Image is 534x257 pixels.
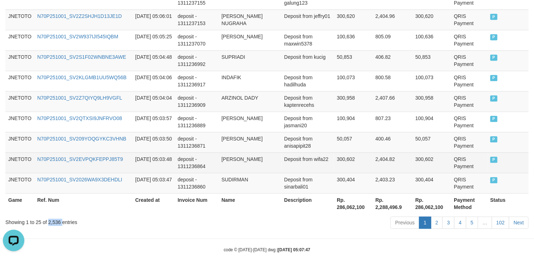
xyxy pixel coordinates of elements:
td: JNETOTO [5,111,34,132]
a: N70P251001_SV209YOQGYKC3VHNB [37,136,126,142]
td: 100,904 [334,111,373,132]
a: N70P251001_SV2S1F02WNBNE3AWE [37,54,126,60]
td: 800.58 [373,71,413,91]
td: 50,853 [334,50,373,71]
td: Deposit from maxwin5378 [281,30,334,50]
td: 100,073 [334,71,373,91]
td: [DATE] 05:03:50 [132,132,175,152]
a: 102 [492,216,509,229]
td: 300,958 [413,91,451,111]
td: deposit - 1311236909 [175,91,218,111]
td: Deposit from jeffry01 [281,9,334,30]
td: deposit - 1311236917 [175,71,218,91]
td: JNETOTO [5,132,34,152]
td: QRIS Payment [451,9,487,30]
td: Deposit from kucig [281,50,334,71]
span: PAID [490,34,497,40]
span: PAID [490,54,497,61]
td: ARZINOL DADY [219,91,281,111]
td: [DATE] 05:06:01 [132,9,175,30]
td: deposit - 1311236871 [175,132,218,152]
td: SUPRIADI [219,50,281,71]
th: Description [281,193,334,214]
td: [PERSON_NAME] NUGRAHA [219,9,281,30]
td: Deposit from sinarbali01 [281,173,334,193]
a: … [478,216,492,229]
th: Created at [132,193,175,214]
td: INDAFIK [219,71,281,91]
span: PAID [490,14,497,20]
td: Deposit from jasmani20 [281,111,334,132]
div: Showing 1 to 25 of 2,536 entries [5,216,217,226]
span: PAID [490,157,497,163]
td: 100,636 [334,30,373,50]
span: PAID [490,136,497,142]
th: Payment Method [451,193,487,214]
td: 50,853 [413,50,451,71]
th: Game [5,193,34,214]
td: deposit - 1311236864 [175,152,218,173]
td: 300,620 [334,9,373,30]
th: Name [219,193,281,214]
th: Rp. 286,062,100 [334,193,373,214]
td: Deposit from anisapipit28 [281,132,334,152]
td: Deposit from wifa22 [281,152,334,173]
button: Open LiveChat chat widget [3,3,24,24]
td: deposit - 1311236992 [175,50,218,71]
td: 300,620 [413,9,451,30]
td: 2,407.66 [373,91,413,111]
td: [DATE] 05:04:48 [132,50,175,71]
td: JNETOTO [5,50,34,71]
td: JNETOTO [5,71,34,91]
td: 2,404.96 [373,9,413,30]
td: [PERSON_NAME] [219,152,281,173]
a: N70P251001_SV2QTXSI9JNFRVO08 [37,115,122,121]
td: 300,404 [334,173,373,193]
a: 5 [466,216,478,229]
a: N70P251001_SV2KLGMB1UU5WQ56B [37,75,127,80]
a: 1 [419,216,431,229]
td: 2,404.82 [373,152,413,173]
a: N70P251001_SV2EVPQKFEPPJ85T9 [37,156,123,162]
td: 400.46 [373,132,413,152]
a: 4 [454,216,466,229]
td: [DATE] 05:03:48 [132,152,175,173]
td: 50,057 [334,132,373,152]
td: [DATE] 05:03:47 [132,173,175,193]
td: 300,602 [413,152,451,173]
a: 3 [442,216,455,229]
td: [PERSON_NAME] [219,111,281,132]
span: PAID [490,75,497,81]
td: 50,057 [413,132,451,152]
span: PAID [490,177,497,183]
td: QRIS Payment [451,50,487,71]
td: 2,403.23 [373,173,413,193]
th: Ref. Num [34,193,132,214]
td: Deposit from hadilhuda [281,71,334,91]
td: deposit - 1311237153 [175,9,218,30]
td: [DATE] 05:04:04 [132,91,175,111]
td: QRIS Payment [451,111,487,132]
td: SUDIRMAN [219,173,281,193]
td: QRIS Payment [451,30,487,50]
th: Invoice Num [175,193,218,214]
td: 300,958 [334,91,373,111]
td: JNETOTO [5,152,34,173]
td: [DATE] 05:04:06 [132,71,175,91]
td: [PERSON_NAME] [219,132,281,152]
td: QRIS Payment [451,132,487,152]
a: N70P251001_SV2Z7QIYQ9LH9VGFL [37,95,122,101]
th: Rp. 2,288,496.9 [373,193,413,214]
td: QRIS Payment [451,71,487,91]
th: Rp. 286,062,100 [413,193,451,214]
td: deposit - 1311236860 [175,173,218,193]
td: 100,073 [413,71,451,91]
th: Status [487,193,529,214]
a: Previous [390,216,419,229]
td: JNETOTO [5,173,34,193]
td: 100,636 [413,30,451,50]
td: QRIS Payment [451,152,487,173]
td: [DATE] 05:05:25 [132,30,175,50]
a: N70P251001_SV2Z2SHJH1D13JE1D [37,13,122,19]
td: 406.82 [373,50,413,71]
